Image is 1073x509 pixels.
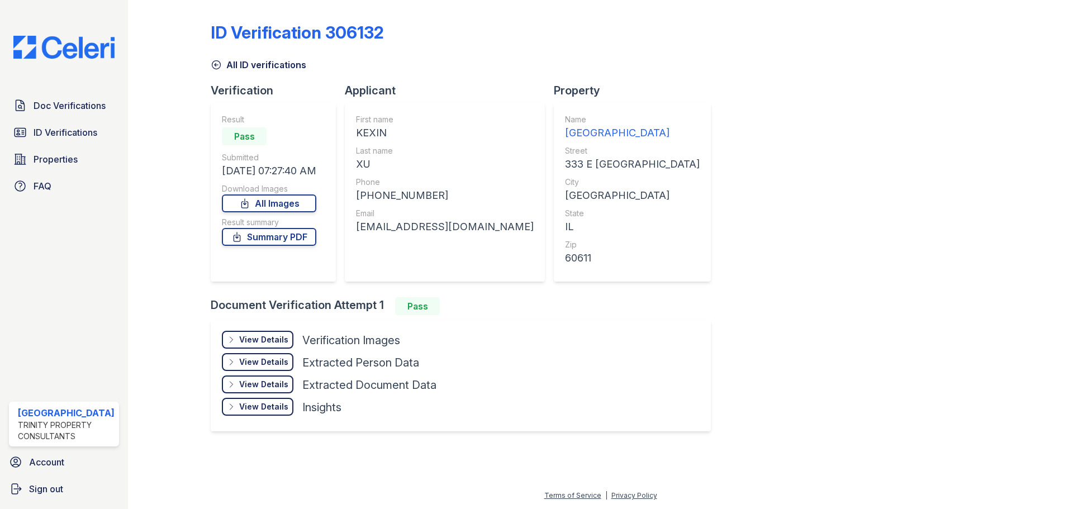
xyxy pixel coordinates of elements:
[356,208,534,219] div: Email
[302,399,341,415] div: Insights
[211,58,306,72] a: All ID verifications
[395,297,440,315] div: Pass
[611,491,657,500] a: Privacy Policy
[239,401,288,412] div: View Details
[565,250,700,266] div: 60611
[554,83,720,98] div: Property
[356,114,534,125] div: First name
[4,36,124,59] img: CE_Logo_Blue-a8612792a0a2168367f1c8372b55b34899dd931a85d93a1a3d3e32e68fde9ad4.png
[302,332,400,348] div: Verification Images
[222,183,316,194] div: Download Images
[211,297,720,315] div: Document Verification Attempt 1
[239,356,288,368] div: View Details
[211,22,384,42] div: ID Verification 306132
[34,99,106,112] span: Doc Verifications
[565,188,700,203] div: [GEOGRAPHIC_DATA]
[565,114,700,141] a: Name [GEOGRAPHIC_DATA]
[222,217,316,228] div: Result summary
[302,355,419,370] div: Extracted Person Data
[565,219,700,235] div: IL
[222,127,267,145] div: Pass
[34,179,51,193] span: FAQ
[222,163,316,179] div: [DATE] 07:27:40 AM
[29,482,63,496] span: Sign out
[356,145,534,156] div: Last name
[302,377,436,393] div: Extracted Document Data
[34,153,78,166] span: Properties
[565,125,700,141] div: [GEOGRAPHIC_DATA]
[9,121,119,144] a: ID Verifications
[565,208,700,219] div: State
[239,334,288,345] div: View Details
[239,379,288,390] div: View Details
[565,114,700,125] div: Name
[222,194,316,212] a: All Images
[565,145,700,156] div: Street
[544,491,601,500] a: Terms of Service
[9,148,119,170] a: Properties
[18,406,115,420] div: [GEOGRAPHIC_DATA]
[356,125,534,141] div: KEXIN
[211,83,345,98] div: Verification
[356,219,534,235] div: [EMAIL_ADDRESS][DOMAIN_NAME]
[565,156,700,172] div: 333 E [GEOGRAPHIC_DATA]
[222,228,316,246] a: Summary PDF
[29,455,64,469] span: Account
[9,175,119,197] a: FAQ
[565,177,700,188] div: City
[18,420,115,442] div: Trinity Property Consultants
[9,94,119,117] a: Doc Verifications
[34,126,97,139] span: ID Verifications
[222,114,316,125] div: Result
[4,451,124,473] a: Account
[356,188,534,203] div: [PHONE_NUMBER]
[565,239,700,250] div: Zip
[345,83,554,98] div: Applicant
[356,177,534,188] div: Phone
[222,152,316,163] div: Submitted
[605,491,607,500] div: |
[4,478,124,500] a: Sign out
[356,156,534,172] div: XU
